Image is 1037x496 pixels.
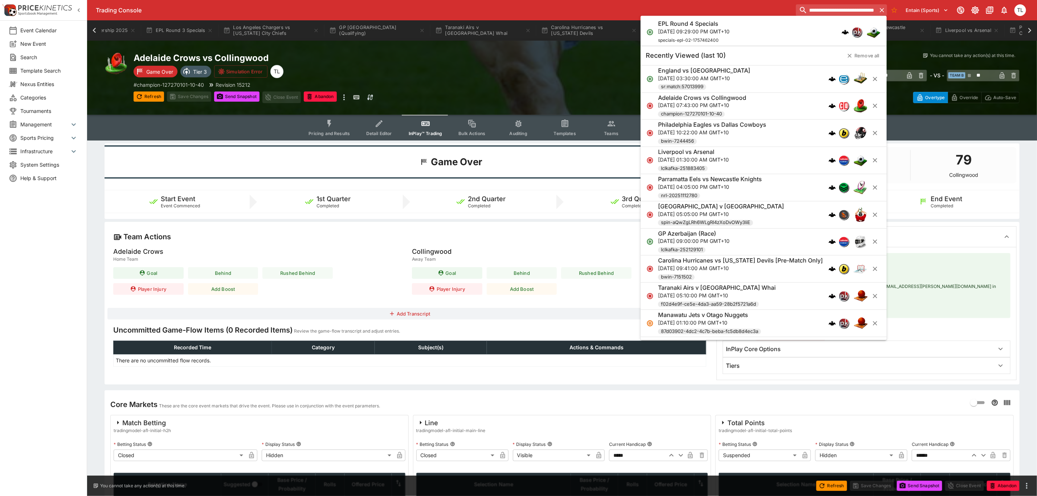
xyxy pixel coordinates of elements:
[658,210,784,218] p: [DATE] 05:05:00 PM GMT+10
[513,441,546,447] p: Display Status
[646,52,726,60] h5: Recently Viewed (last 10)
[412,256,452,263] span: Away Team
[658,328,761,335] span: 87d03902-4dc2-4c7b-beba-fc5db8d4ec3a
[839,210,849,220] div: sportingsolutions
[450,442,455,447] button: Betting Status
[658,149,714,156] h6: Liverpool vs Arsenal
[931,20,1004,41] button: Liverpool vs Arsenal
[609,441,646,447] p: Current Handicap
[719,450,799,461] div: Suspended
[304,92,336,102] button: Abandon
[839,129,849,138] img: bwin.png
[843,50,884,61] button: Remove all
[296,442,301,447] button: Display Status
[839,237,849,247] img: lclkafka.png
[658,301,759,308] span: f02d4e9f-ce5e-4da3-aa59-28b2f5721a6d
[513,450,593,461] div: Visible
[658,165,708,172] span: lclkafka-251883405
[839,101,849,111] div: championdata
[20,134,69,142] span: Sports Pricing
[658,102,746,109] p: [DATE] 07:43:00 PM GMT+10
[987,481,1020,491] button: Abandon
[948,92,981,103] button: Override
[839,264,849,274] img: bwin.png
[20,80,78,88] span: Nexus Entities
[159,402,380,410] p: These are the core event markets that drive the event. Please use in conjunction with the event p...
[344,473,392,496] th: Offered Price
[113,256,163,263] span: Home Team
[796,4,877,16] input: search
[375,341,487,354] th: Subject(s)
[839,291,849,301] div: pricekinetics
[921,473,950,496] th: Rolls
[113,283,184,295] button: Player Injury
[853,180,868,195] img: rugby_league.png
[1022,481,1031,490] button: more
[262,441,295,447] p: Display Status
[842,28,849,36] div: cerberus
[913,92,1020,103] div: Start From
[950,473,997,496] th: Offered Price
[853,126,868,141] img: american_football.png
[315,473,344,496] th: Rolls
[853,99,868,113] img: australian_rules.png
[931,195,962,203] h5: End Event
[309,131,350,136] span: Pricing and Results
[134,92,164,102] button: Refresh
[913,92,948,103] button: Overtype
[317,203,339,208] span: Completed
[317,195,351,203] h5: 1st Quarter
[142,20,217,41] button: EPL Round 3 Specials
[646,130,654,137] svg: Closed
[20,174,78,182] span: Help & Support
[853,316,868,330] img: basketball.png
[853,289,868,304] img: basketball.png
[829,293,836,300] div: cerberus
[950,442,955,447] button: Current Handicap
[161,195,195,203] h5: Start Event
[839,318,849,328] img: pricekinetics.png
[829,293,836,300] img: logo-cerberus.svg
[571,473,618,496] th: Base Price / Probability
[20,94,78,101] span: Categories
[114,473,221,496] th: Selection Name
[658,274,695,281] span: bwin-7151502
[416,473,571,496] th: Selection Name
[646,211,654,218] svg: Closed
[20,67,78,74] span: Template Search
[1014,4,1026,16] div: Trent Lewis
[658,183,762,191] p: [DATE] 04:05:00 PM GMT+10
[216,81,250,89] p: Revision 15212
[839,156,849,165] img: lclkafka.png
[829,184,836,191] img: logo-cerberus.svg
[902,4,953,16] button: Select Tenant
[537,20,641,41] button: Carolina Hurricanes vs [US_STATE] Devils
[188,283,258,295] button: Add Boost
[458,131,485,136] span: Bulk Actions
[325,20,429,41] button: GP [GEOGRAPHIC_DATA] (Qualifying)
[646,265,654,273] svg: Closed
[1012,2,1028,18] button: Trent Lewis
[114,341,272,354] th: Recorded Time
[416,427,486,434] span: tradingmodel-afl-initial-main-line
[829,130,836,137] div: cerberus
[829,130,836,137] img: logo-cerberus.svg
[829,102,836,110] div: cerberus
[658,265,823,272] p: [DATE] 09:41:00 AM GMT+10
[829,320,836,327] img: logo-cerberus.svg
[188,267,258,279] button: Behind
[262,267,333,279] button: Rushed Behind
[658,284,776,292] h6: Taranaki Airs v [GEOGRAPHIC_DATA] Whai
[889,4,900,16] button: No Bookmarks
[416,441,449,447] p: Betting Status
[468,203,490,208] span: Completed
[20,40,78,48] span: New Event
[839,318,849,328] div: pricekinetics
[113,247,163,256] h5: Adelaide Crows
[431,20,535,41] button: Taranaki Airs v [GEOGRAPHIC_DATA] Whai
[658,311,748,319] h6: Manawatu Jets v Otago Nuggets
[752,442,758,447] button: Betting Status
[161,203,200,208] span: Event Commenced
[719,418,792,427] div: Total Points
[829,75,836,82] img: logo-cerberus.svg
